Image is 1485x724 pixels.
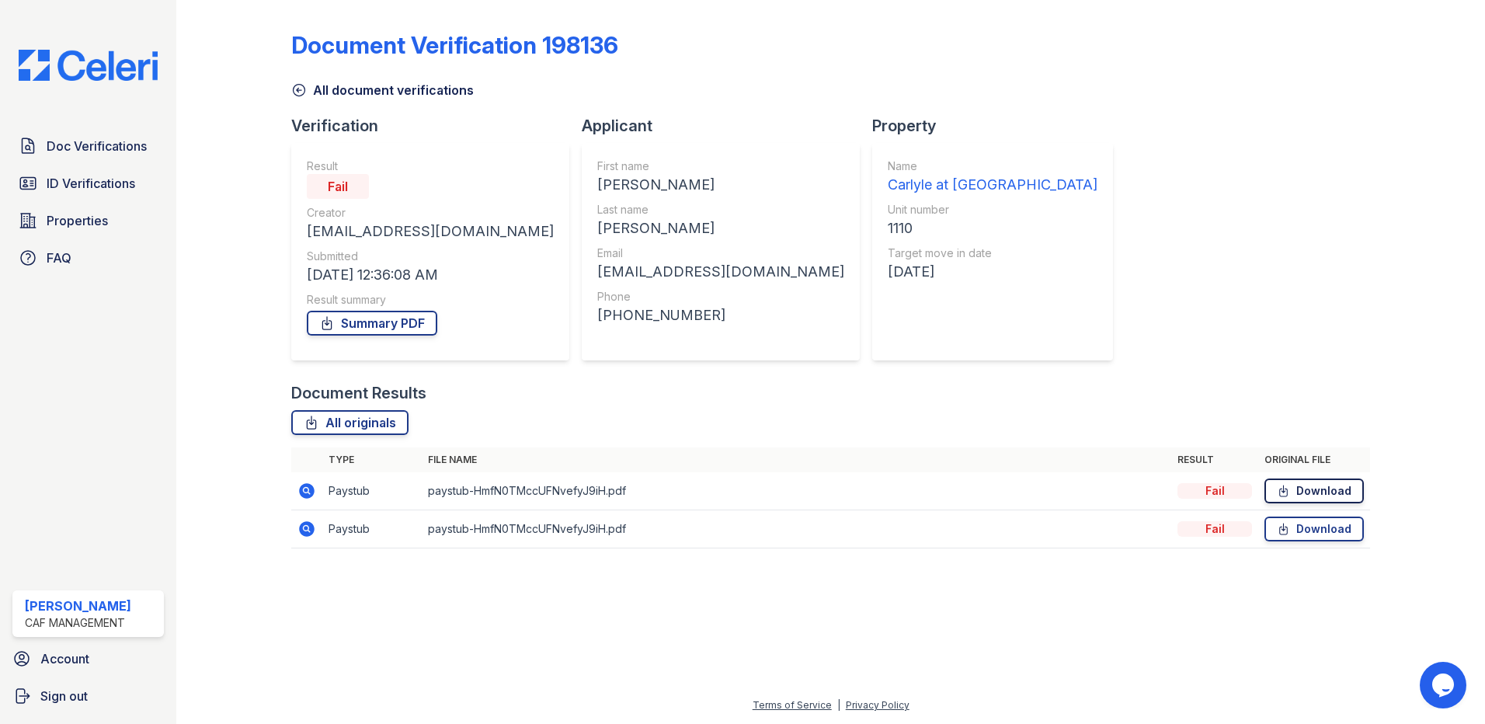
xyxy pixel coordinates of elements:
div: Last name [597,202,844,218]
span: Sign out [40,687,88,705]
a: Terms of Service [753,699,832,711]
div: Applicant [582,115,872,137]
span: ID Verifications [47,174,135,193]
a: Name Carlyle at [GEOGRAPHIC_DATA] [888,158,1097,196]
div: Result summary [307,292,554,308]
a: FAQ [12,242,164,273]
a: Download [1264,479,1364,503]
div: [EMAIL_ADDRESS][DOMAIN_NAME] [597,261,844,283]
a: Sign out [6,680,170,712]
div: Fail [1177,521,1252,537]
div: Target move in date [888,245,1097,261]
th: Type [322,447,422,472]
div: Phone [597,289,844,305]
th: Original file [1258,447,1370,472]
div: 1110 [888,218,1097,239]
td: Paystub [322,510,422,548]
div: Property [872,115,1125,137]
th: Result [1171,447,1258,472]
th: File name [422,447,1171,472]
div: [PERSON_NAME] [597,174,844,196]
td: paystub-HmfN0TMccUFNvefyJ9iH.pdf [422,510,1171,548]
a: All document verifications [291,81,474,99]
a: Download [1264,517,1364,541]
div: [EMAIL_ADDRESS][DOMAIN_NAME] [307,221,554,242]
div: [DATE] [888,261,1097,283]
div: Verification [291,115,582,137]
iframe: chat widget [1420,662,1469,708]
div: Creator [307,205,554,221]
img: CE_Logo_Blue-a8612792a0a2168367f1c8372b55b34899dd931a85d93a1a3d3e32e68fde9ad4.png [6,50,170,81]
a: Summary PDF [307,311,437,336]
div: Unit number [888,202,1097,218]
span: FAQ [47,249,71,267]
div: [PERSON_NAME] [597,218,844,239]
td: paystub-HmfN0TMccUFNvefyJ9iH.pdf [422,472,1171,510]
span: Properties [47,211,108,230]
div: Document Verification 198136 [291,31,618,59]
div: [PHONE_NUMBER] [597,305,844,326]
div: CAF Management [25,615,131,631]
div: Carlyle at [GEOGRAPHIC_DATA] [888,174,1097,196]
div: Submitted [307,249,554,264]
td: Paystub [322,472,422,510]
a: Privacy Policy [846,699,909,711]
div: Document Results [291,382,426,404]
div: First name [597,158,844,174]
span: Account [40,649,89,668]
div: Result [307,158,554,174]
span: Doc Verifications [47,137,147,155]
a: Doc Verifications [12,131,164,162]
a: Account [6,643,170,674]
a: Properties [12,205,164,236]
a: ID Verifications [12,168,164,199]
div: Fail [307,174,369,199]
div: Fail [1177,483,1252,499]
div: | [837,699,840,711]
div: [PERSON_NAME] [25,597,131,615]
a: All originals [291,410,409,435]
div: Name [888,158,1097,174]
div: Email [597,245,844,261]
div: [DATE] 12:36:08 AM [307,264,554,286]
